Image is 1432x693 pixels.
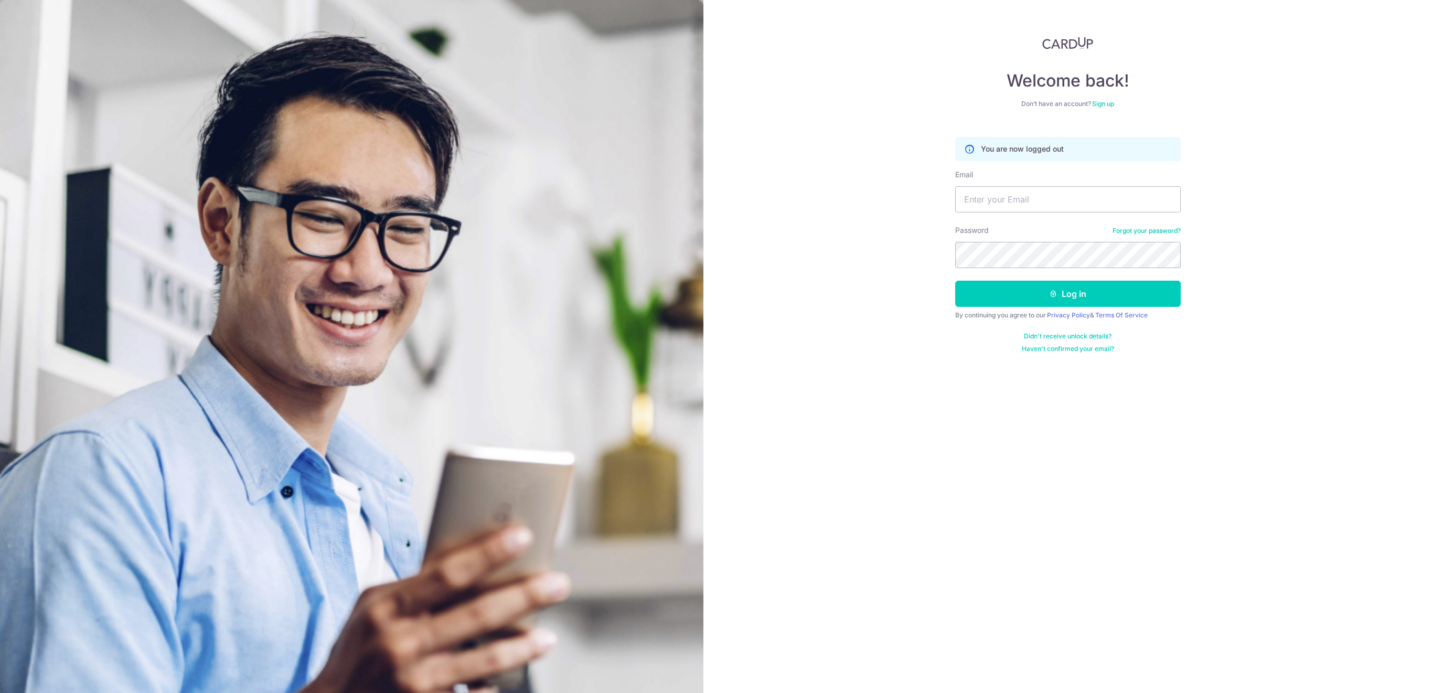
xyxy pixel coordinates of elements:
div: Don’t have an account? [955,100,1181,108]
p: You are now logged out [981,144,1064,154]
a: Sign up [1092,100,1114,108]
input: Enter your Email [955,186,1181,212]
label: Password [955,225,989,236]
div: By continuing you agree to our & [955,311,1181,319]
a: Privacy Policy [1047,311,1090,319]
a: Haven't confirmed your email? [1022,345,1114,353]
a: Didn't receive unlock details? [1024,332,1112,340]
a: Forgot your password? [1113,227,1181,235]
a: Terms Of Service [1095,311,1148,319]
img: CardUp Logo [1042,37,1094,49]
h4: Welcome back! [955,70,1181,91]
button: Log in [955,281,1181,307]
label: Email [955,169,973,180]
